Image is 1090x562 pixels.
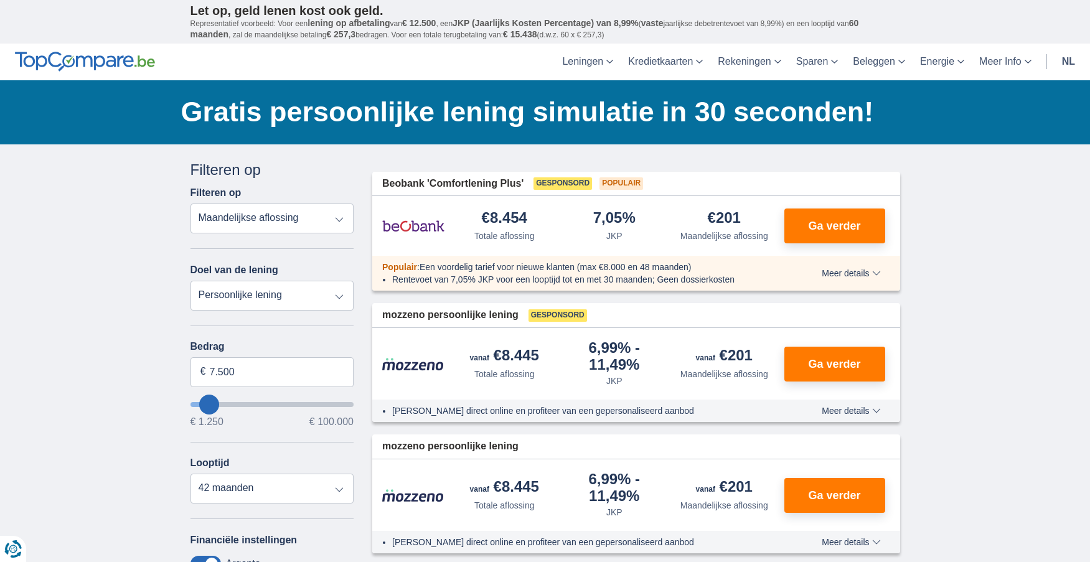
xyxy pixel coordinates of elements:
div: €201 [708,210,741,227]
button: Ga verder [784,208,885,243]
span: Ga verder [808,490,860,501]
p: Representatief voorbeeld: Voor een van , een ( jaarlijkse debetrentevoet van 8,99%) en een loopti... [190,18,900,40]
span: Ga verder [808,220,860,232]
span: lening op afbetaling [308,18,390,28]
div: Totale aflossing [474,499,535,512]
a: Beleggen [845,44,913,80]
div: €201 [696,479,753,497]
li: [PERSON_NAME] direct online en profiteer van een gepersonaliseerd aanbod [392,405,776,417]
span: Meer details [822,406,880,415]
span: Gesponsord [533,177,592,190]
img: product.pl.alt Mozzeno [382,489,444,502]
span: JKP (Jaarlijks Kosten Percentage) van 8,99% [453,18,639,28]
label: Financiële instellingen [190,535,298,546]
li: Rentevoet van 7,05% JKP voor een looptijd tot en met 30 maanden; Geen dossierkosten [392,273,776,286]
button: Meer details [812,406,890,416]
a: Rekeningen [710,44,788,80]
div: Totale aflossing [474,368,535,380]
div: : [372,261,786,273]
li: [PERSON_NAME] direct online en profiteer van een gepersonaliseerd aanbod [392,536,776,548]
a: Sparen [789,44,846,80]
div: €201 [696,348,753,365]
div: 6,99% [565,472,665,503]
div: Filteren op [190,159,354,180]
div: €8.454 [482,210,527,227]
label: Doel van de lening [190,265,278,276]
div: €8.445 [470,479,539,497]
div: JKP [606,375,623,387]
a: Meer Info [972,44,1039,80]
span: € [200,365,206,379]
a: Energie [913,44,972,80]
span: vaste [641,18,664,28]
button: Meer details [812,537,890,547]
span: Populair [599,177,643,190]
div: Maandelijkse aflossing [680,368,768,380]
span: Beobank 'Comfortlening Plus' [382,177,524,191]
span: € 1.250 [190,417,223,427]
div: €8.445 [470,348,539,365]
input: wantToBorrow [190,402,354,407]
label: Filteren op [190,187,242,199]
span: Ga verder [808,358,860,370]
span: mozzeno persoonlijke lening [382,308,519,322]
span: mozzeno persoonlijke lening [382,439,519,454]
div: Totale aflossing [474,230,535,242]
span: Populair [382,262,417,272]
span: € 15.438 [503,29,537,39]
button: Meer details [812,268,890,278]
div: 6,99% [565,340,665,372]
span: 60 maanden [190,18,859,39]
label: Looptijd [190,457,230,469]
a: nl [1055,44,1083,80]
button: Ga verder [784,347,885,382]
img: TopCompare [15,52,155,72]
img: product.pl.alt Mozzeno [382,357,444,371]
h1: Gratis persoonlijke lening simulatie in 30 seconden! [181,93,900,131]
button: Ga verder [784,478,885,513]
span: Een voordelig tarief voor nieuwe klanten (max €8.000 en 48 maanden) [420,262,692,272]
a: Leningen [555,44,621,80]
span: € 257,3 [326,29,355,39]
p: Let op, geld lenen kost ook geld. [190,3,900,18]
img: product.pl.alt Beobank [382,210,444,241]
div: JKP [606,230,623,242]
a: Kredietkaarten [621,44,710,80]
div: JKP [606,506,623,518]
span: Meer details [822,269,880,278]
span: Meer details [822,538,880,546]
label: Bedrag [190,341,354,352]
div: Maandelijkse aflossing [680,230,768,242]
span: € 12.500 [402,18,436,28]
span: Gesponsord [529,309,587,322]
div: 7,05% [593,210,636,227]
span: € 100.000 [309,417,354,427]
div: Maandelijkse aflossing [680,499,768,512]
